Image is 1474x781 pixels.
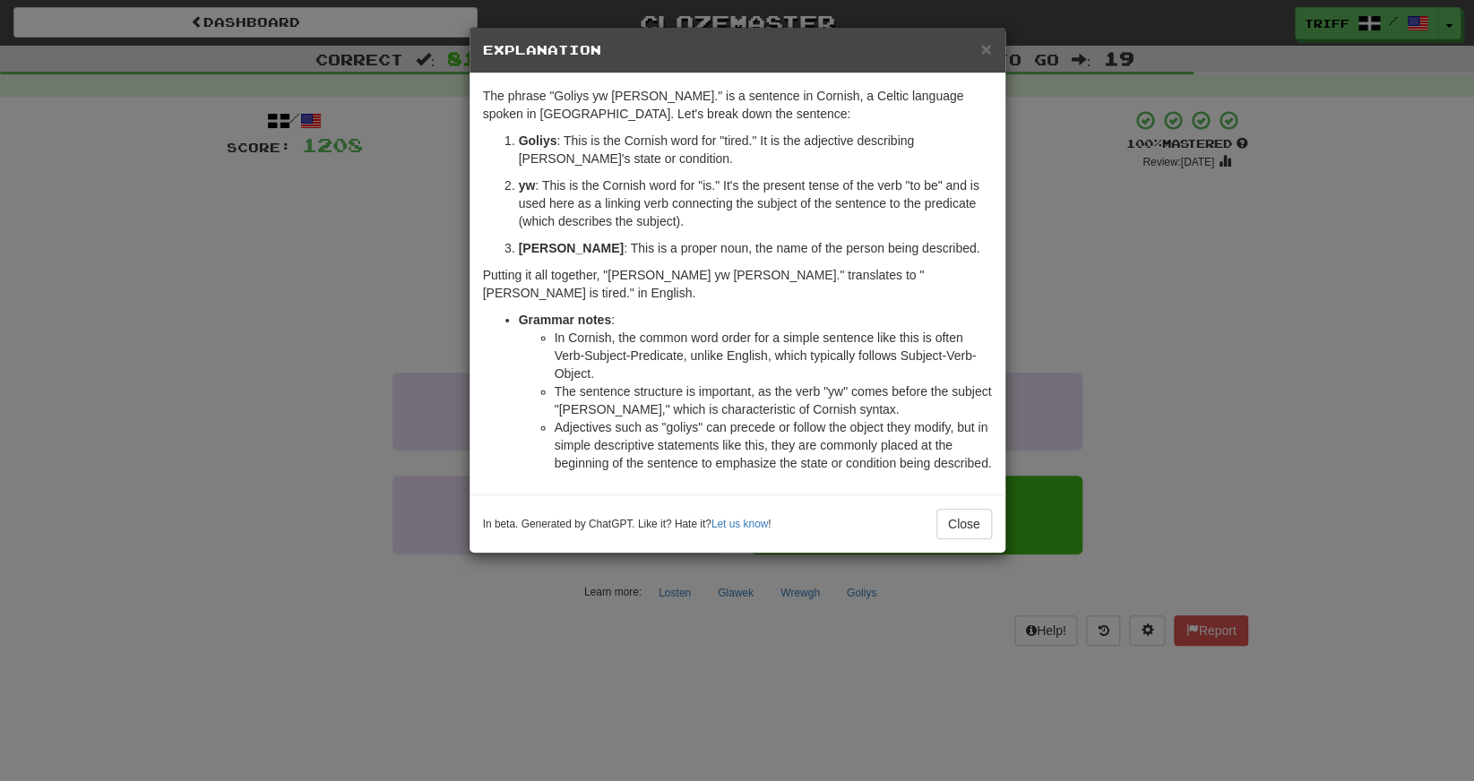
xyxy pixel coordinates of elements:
[555,382,992,418] li: The sentence structure is important, as the verb "yw" comes before the subject "[PERSON_NAME]," w...
[483,41,992,59] h5: Explanation
[483,266,992,302] p: Putting it all together, "[PERSON_NAME] yw [PERSON_NAME]." translates to "[PERSON_NAME] is tired....
[519,132,992,167] p: : This is the Cornish word for "tired." It is the adjective describing [PERSON_NAME]'s state or c...
[555,329,992,382] li: In Cornish, the common word order for a simple sentence like this is often Verb-Subject-Predicate...
[483,517,771,532] small: In beta. Generated by ChatGPT. Like it? Hate it? !
[483,87,992,123] p: The phrase "Goliys yw [PERSON_NAME]." is a sentence in Cornish, a Celtic language spoken in [GEOG...
[980,39,991,58] button: Close
[555,418,992,472] li: Adjectives such as "goliys" can precede or follow the object they modify, but in simple descripti...
[519,133,557,148] strong: Goliys
[980,39,991,59] span: ×
[519,311,992,472] li: :
[711,518,768,530] a: Let us know
[519,313,611,327] strong: Grammar notes
[936,509,992,539] button: Close
[519,239,992,257] p: : This is a proper noun, the name of the person being described.
[519,241,624,255] strong: [PERSON_NAME]
[519,176,992,230] p: : This is the Cornish word for "is." It's the present tense of the verb "to be" and is used here ...
[519,178,536,193] strong: yw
